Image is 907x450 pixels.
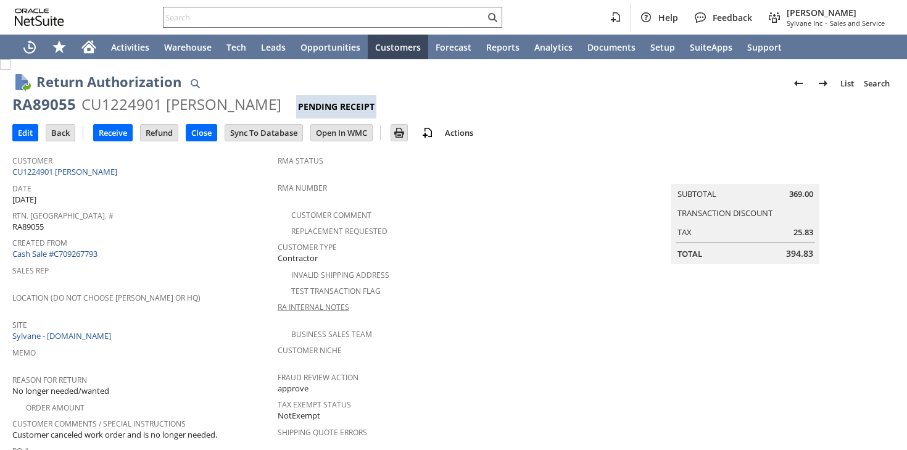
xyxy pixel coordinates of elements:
a: Test Transaction Flag [291,286,381,296]
a: RMA Number [278,183,327,193]
span: 369.00 [789,188,813,200]
a: RMA Status [278,156,323,166]
span: No longer needed/wanted [12,385,109,397]
input: Open In WMC [311,125,372,141]
svg: Shortcuts [52,40,67,54]
span: NotExempt [278,410,320,422]
input: Receive [94,125,132,141]
a: RA Internal Notes [278,302,349,312]
img: Next [816,76,830,91]
a: Activities [104,35,157,59]
span: Contractor [278,252,318,264]
span: Reports [486,41,520,53]
span: 25.83 [793,227,813,238]
input: Edit [13,125,38,141]
svg: Home [81,40,96,54]
img: Print [392,125,407,140]
div: Shortcuts [44,35,74,59]
a: Rtn. [GEOGRAPHIC_DATA]. # [12,210,114,221]
input: Close [186,125,217,141]
a: Location (Do Not Choose [PERSON_NAME] or HQ) [12,293,201,303]
a: Invalid Shipping Address [291,270,389,280]
a: List [835,73,859,93]
a: Shipping Quote Errors [278,427,367,438]
span: Help [658,12,678,23]
svg: logo [15,9,64,26]
a: Reason For Return [12,375,87,385]
a: Recent Records [15,35,44,59]
a: Warehouse [157,35,219,59]
span: Customers [375,41,421,53]
a: Created From [12,238,67,248]
a: Order Amount [26,402,85,413]
a: Date [12,183,31,194]
svg: Search [485,10,500,25]
span: 394.83 [786,248,813,260]
a: Subtotal [677,188,716,199]
a: SuiteApps [682,35,740,59]
a: Replacement Requested [291,226,387,236]
input: Search [164,10,485,25]
a: Setup [643,35,682,59]
span: - [825,19,827,28]
span: Sales and Service [830,19,885,28]
a: CU1224901 [PERSON_NAME] [12,166,120,177]
span: Analytics [534,41,573,53]
a: Search [859,73,895,93]
a: Transaction Discount [677,207,772,219]
a: Fraud Review Action [278,372,358,383]
a: Tax Exempt Status [278,399,351,410]
a: Customer [12,156,52,166]
a: Forecast [428,35,479,59]
span: Leads [261,41,286,53]
span: Opportunities [300,41,360,53]
span: approve [278,383,309,394]
caption: Summary [671,164,819,184]
a: Business Sales Team [291,329,372,340]
span: Customer canceled work order and is no longer needed. [12,429,217,441]
a: Tech [219,35,254,59]
a: Analytics [527,35,580,59]
a: Sylvane - [DOMAIN_NAME] [12,330,114,341]
span: Warehouse [164,41,212,53]
span: Activities [111,41,149,53]
span: Forecast [436,41,471,53]
input: Sync To Database [225,125,302,141]
span: Sylvane Inc [787,19,822,28]
span: [PERSON_NAME] [787,7,885,19]
input: Refund [141,125,178,141]
span: Feedback [713,12,752,23]
div: Pending Receipt [296,95,376,119]
svg: Recent Records [22,40,37,54]
img: add-record.svg [420,125,435,140]
a: Customer Type [278,242,337,252]
a: Sales Rep [12,265,49,276]
span: Documents [587,41,636,53]
a: Customer Niche [278,345,342,356]
input: Back [46,125,75,141]
a: Actions [440,127,478,138]
img: Quick Find [188,76,202,91]
a: Reports [479,35,527,59]
a: Opportunities [293,35,368,59]
span: SuiteApps [690,41,732,53]
img: Previous [791,76,806,91]
a: Customer Comment [291,210,371,220]
span: [DATE] [12,194,36,206]
a: Home [74,35,104,59]
a: Site [12,320,27,330]
input: Print [391,125,407,141]
a: Support [740,35,789,59]
span: Tech [226,41,246,53]
a: Tax [677,227,692,238]
a: Total [677,248,702,259]
a: Leads [254,35,293,59]
a: Memo [12,348,36,358]
span: RA89055 [12,221,44,233]
a: Documents [580,35,643,59]
a: Cash Sale #C709267793 [12,248,97,259]
a: Customers [368,35,428,59]
div: CU1224901 [PERSON_NAME] [81,94,281,114]
a: Customer Comments / Special Instructions [12,419,186,429]
div: RA89055 [12,94,76,114]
